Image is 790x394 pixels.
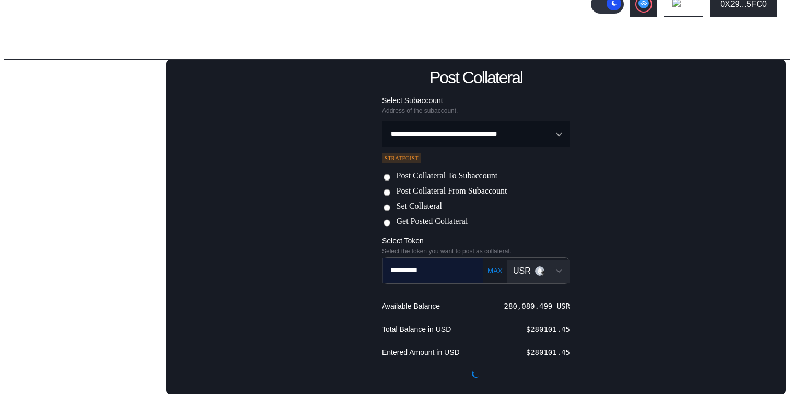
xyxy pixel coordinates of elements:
label: Post Collateral To Subaccount [396,171,497,182]
img: svg+xml,%3c [540,269,546,276]
div: Lending Pools [18,73,71,82]
div: Post Collateral [25,208,146,220]
label: Post Collateral From Subaccount [396,186,507,197]
div: STRATEGIST [382,153,421,163]
div: Loans [18,107,41,117]
div: USR [513,266,531,276]
div: Collateral [18,176,54,185]
div: Set Loan Fees [15,156,163,171]
div: Balance Collateral [18,193,86,202]
div: Withdraw to Lender [15,121,163,136]
div: Available Balance [382,301,440,311]
div: Address of the subaccount. [382,107,570,115]
div: $ 280101.45 [526,348,570,356]
button: Open menu for selecting token for payment [507,260,570,283]
div: Select the token you want to post as collateral. [382,247,570,255]
button: Open menu [382,121,570,147]
div: Post Collateral [429,68,522,87]
div: Subaccounts [18,90,67,99]
div: Select Subaccount [382,96,570,105]
div: Set Withdrawal [15,139,163,153]
img: empty-token.png [535,266,544,276]
label: Get Posted Collateral [396,217,468,228]
div: Admin Page [13,29,93,48]
button: MAX [484,266,506,275]
div: $ 280101.45 [526,325,570,333]
div: Entered Amount in USD [382,347,460,357]
label: Set Collateral [396,201,442,212]
img: pending [472,369,480,378]
div: Total Balance in USD [382,324,451,334]
div: 280,080.499 USR [504,302,570,310]
div: Select Token [382,236,570,245]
